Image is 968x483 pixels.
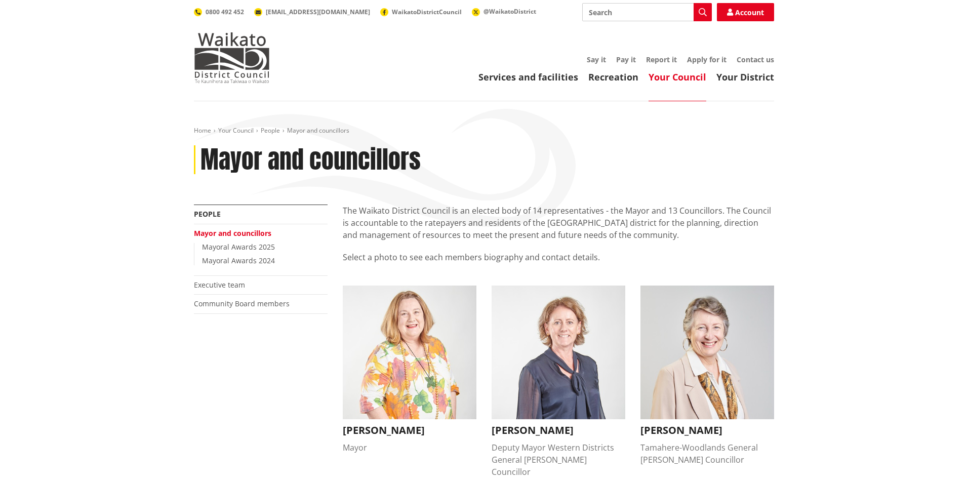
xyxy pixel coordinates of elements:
[343,205,774,241] p: The Waikato District Council is an elected body of 14 representatives - the Mayor and 13 Councill...
[206,8,244,16] span: 0800 492 452
[640,286,774,466] button: Crystal Beavis [PERSON_NAME] Tamahere-Woodlands General [PERSON_NAME] Councillor
[254,8,370,16] a: [EMAIL_ADDRESS][DOMAIN_NAME]
[492,286,625,419] img: Carolyn Eyre
[343,286,476,419] img: Jacqui Church
[194,228,271,238] a: Mayor and councillors
[640,441,774,466] div: Tamahere-Woodlands General [PERSON_NAME] Councillor
[343,251,774,275] p: Select a photo to see each members biography and contact details.
[343,424,476,436] h3: [PERSON_NAME]
[194,126,211,135] a: Home
[649,71,706,83] a: Your Council
[194,8,244,16] a: 0800 492 452
[588,71,638,83] a: Recreation
[492,424,625,436] h3: [PERSON_NAME]
[472,7,536,16] a: @WaikatoDistrict
[640,424,774,436] h3: [PERSON_NAME]
[380,8,462,16] a: WaikatoDistrictCouncil
[483,7,536,16] span: @WaikatoDistrict
[492,286,625,478] button: Carolyn Eyre [PERSON_NAME] Deputy Mayor Western Districts General [PERSON_NAME] Councillor
[582,3,712,21] input: Search input
[202,242,275,252] a: Mayoral Awards 2025
[640,286,774,419] img: Crystal Beavis
[194,299,290,308] a: Community Board members
[737,55,774,64] a: Contact us
[392,8,462,16] span: WaikatoDistrictCouncil
[587,55,606,64] a: Say it
[717,3,774,21] a: Account
[287,126,349,135] span: Mayor and councillors
[616,55,636,64] a: Pay it
[716,71,774,83] a: Your District
[266,8,370,16] span: [EMAIL_ADDRESS][DOMAIN_NAME]
[492,441,625,478] div: Deputy Mayor Western Districts General [PERSON_NAME] Councillor
[478,71,578,83] a: Services and facilities
[343,286,476,454] button: Jacqui Church [PERSON_NAME] Mayor
[343,441,476,454] div: Mayor
[194,209,221,219] a: People
[194,32,270,83] img: Waikato District Council - Te Kaunihera aa Takiwaa o Waikato
[261,126,280,135] a: People
[200,145,421,175] h1: Mayor and councillors
[687,55,727,64] a: Apply for it
[646,55,677,64] a: Report it
[194,280,245,290] a: Executive team
[218,126,254,135] a: Your Council
[194,127,774,135] nav: breadcrumb
[202,256,275,265] a: Mayoral Awards 2024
